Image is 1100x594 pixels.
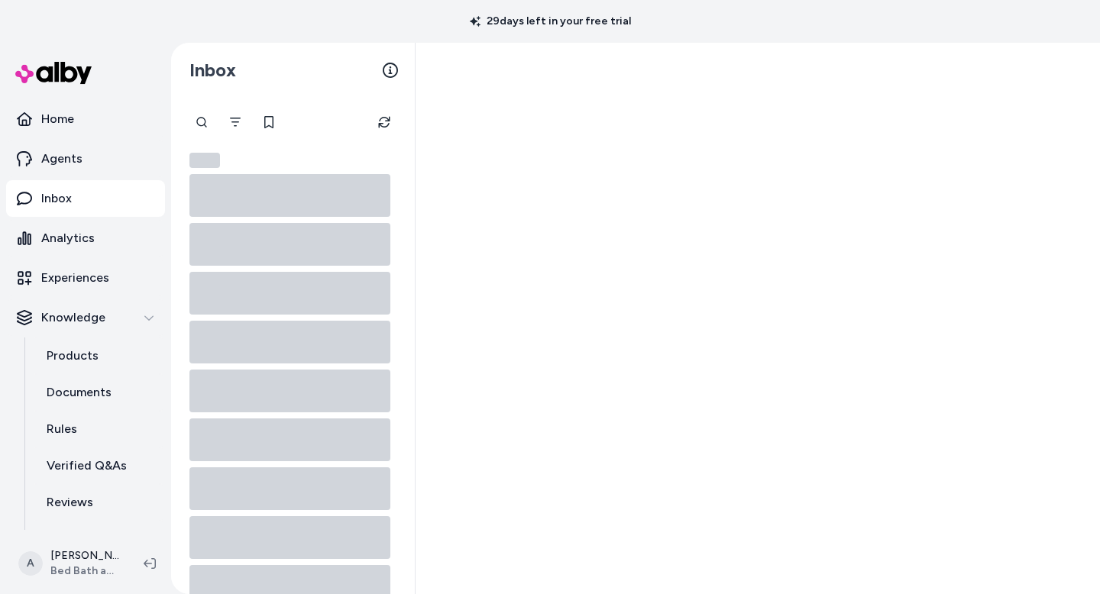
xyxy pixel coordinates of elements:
a: Home [6,101,165,137]
a: Reviews [31,484,165,521]
p: Reviews [47,493,93,512]
a: Inbox [6,180,165,217]
p: [PERSON_NAME] [50,548,119,563]
p: Analytics [41,229,95,247]
p: Home [41,110,74,128]
p: Agents [41,150,82,168]
button: Filter [220,107,251,137]
p: Verified Q&As [47,457,127,475]
a: Experiences [6,260,165,296]
a: Analytics [6,220,165,257]
span: Bed Bath and Beyond [50,563,119,579]
button: Knowledge [6,299,165,336]
button: Refresh [369,107,400,137]
a: Documents [31,374,165,411]
p: Rules [47,420,77,438]
img: alby Logo [15,62,92,84]
p: Documents [47,383,112,402]
button: A[PERSON_NAME]Bed Bath and Beyond [9,539,131,588]
h2: Inbox [189,59,236,82]
a: Agents [6,140,165,177]
a: Survey Questions [31,521,165,557]
p: Inbox [41,189,72,208]
a: Products [31,337,165,374]
a: Verified Q&As [31,447,165,484]
p: Experiences [41,269,109,287]
span: A [18,551,43,576]
p: 29 days left in your free trial [461,14,640,29]
p: Knowledge [41,308,105,327]
p: Products [47,347,99,365]
a: Rules [31,411,165,447]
